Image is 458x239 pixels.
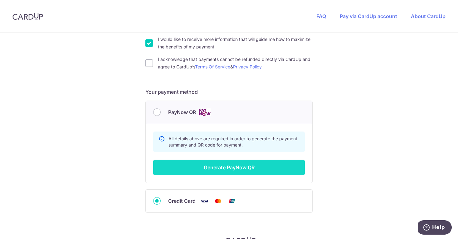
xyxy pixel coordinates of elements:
[233,64,262,69] a: Privacy Policy
[145,88,313,96] h5: Your payment method
[316,13,326,19] a: FAQ
[198,108,211,116] img: Cards logo
[158,36,313,51] label: I would like to receive more information that will guide me how to maximize the benefits of my pa...
[340,13,397,19] a: Pay via CardUp account
[168,197,196,205] span: Credit Card
[12,12,43,20] img: CardUp
[168,108,196,116] span: PayNow QR
[153,197,305,205] div: Credit Card Visa Mastercard Union Pay
[411,13,446,19] a: About CardUp
[153,108,305,116] div: PayNow QR Cards logo
[212,197,224,205] img: Mastercard
[195,64,230,69] a: Terms Of Service
[153,160,305,175] button: Generate PayNow QR
[168,136,297,147] span: All details above are required in order to generate the payment summary and QR code for payment.
[226,197,238,205] img: Union Pay
[418,220,452,236] iframe: Opens a widget where you can find more information
[198,197,211,205] img: Visa
[158,56,313,71] label: I acknowledge that payments cannot be refunded directly via CardUp and agree to CardUp’s &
